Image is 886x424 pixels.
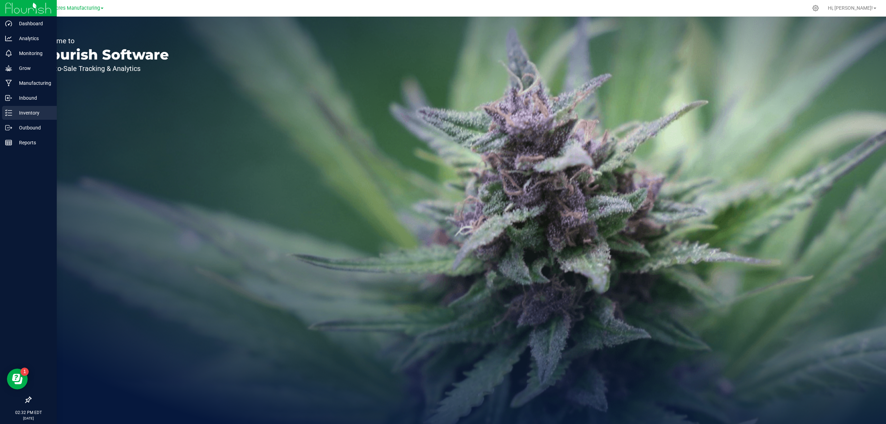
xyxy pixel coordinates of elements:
[37,37,169,44] p: Welcome to
[12,124,54,132] p: Outbound
[12,49,54,57] p: Monitoring
[811,5,820,11] div: Manage settings
[12,19,54,28] p: Dashboard
[12,138,54,147] p: Reports
[12,64,54,72] p: Grow
[37,65,169,72] p: Seed-to-Sale Tracking & Analytics
[3,409,54,416] p: 02:32 PM EDT
[12,94,54,102] p: Inbound
[20,368,29,376] iframe: Resource center unread badge
[5,139,12,146] inline-svg: Reports
[5,20,12,27] inline-svg: Dashboard
[828,5,873,11] span: Hi, [PERSON_NAME]!
[5,50,12,57] inline-svg: Monitoring
[3,416,54,421] p: [DATE]
[7,369,28,389] iframe: Resource center
[5,109,12,116] inline-svg: Inventory
[5,124,12,131] inline-svg: Outbound
[38,5,100,11] span: Green Acres Manufacturing
[5,35,12,42] inline-svg: Analytics
[5,94,12,101] inline-svg: Inbound
[12,79,54,87] p: Manufacturing
[12,34,54,43] p: Analytics
[37,48,169,62] p: Flourish Software
[12,109,54,117] p: Inventory
[5,65,12,72] inline-svg: Grow
[5,80,12,87] inline-svg: Manufacturing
